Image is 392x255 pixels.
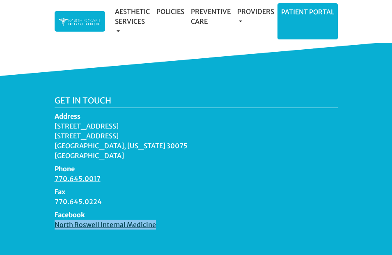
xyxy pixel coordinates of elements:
[59,17,101,27] img: North Roswell Internal Medicine
[55,121,338,161] dd: [STREET_ADDRESS] [STREET_ADDRESS] [GEOGRAPHIC_DATA], [US_STATE] 30075 [GEOGRAPHIC_DATA]
[112,3,153,39] a: Aesthetic Services
[55,164,338,174] dt: Phone
[153,3,188,20] a: Policies
[55,197,338,207] dd: 770.645.0224
[278,4,337,20] a: Patient Portal
[55,221,156,231] a: North Roswell Internal Medicine
[55,96,338,108] h5: Get in touch
[55,111,338,121] dt: Address
[55,187,338,197] dt: Fax
[188,3,234,30] a: Preventive Care
[234,3,277,30] a: Providers
[55,175,101,185] a: 770.645.0017
[55,210,338,220] dt: Facebook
